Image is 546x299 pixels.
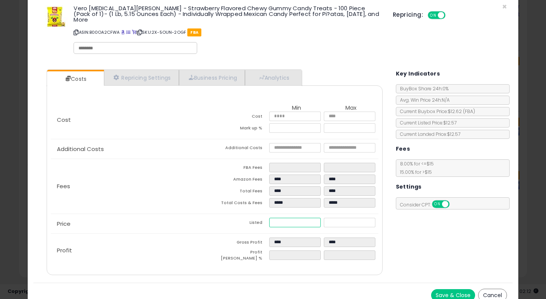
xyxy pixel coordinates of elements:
span: OFF [448,201,460,208]
span: ON [428,12,438,19]
span: OFF [444,12,457,19]
a: Your listing only [132,29,136,35]
a: Analytics [245,70,301,85]
span: ON [433,201,442,208]
span: Current Landed Price: $12.57 [396,131,460,137]
a: Repricing Settings [104,70,179,85]
span: BuyBox Share 24h: 0% [396,85,449,92]
p: Additional Costs [51,146,215,152]
td: Additional Costs [215,143,269,155]
a: Costs [47,71,103,87]
p: Cost [51,117,215,123]
td: Listed [215,218,269,230]
h5: Settings [396,182,422,192]
span: × [502,1,507,12]
span: Current Listed Price: $12.57 [396,120,457,126]
td: Mark up % [215,123,269,135]
span: $12.62 [448,108,475,115]
span: Current Buybox Price: [396,108,475,115]
span: 15.00 % for > $15 [396,169,432,175]
h5: Repricing: [393,12,423,18]
p: Fees [51,183,215,189]
span: FBA [187,28,201,36]
p: Price [51,221,215,227]
td: Cost [215,112,269,123]
th: Max [324,105,378,112]
td: Gross Profit [215,238,269,249]
a: Business Pricing [179,70,245,85]
h3: Vero [MEDICAL_DATA][PERSON_NAME] - Strawberry Flavored Chewy Gummy Candy Treats - 100 Piece (Pack... [74,5,381,22]
td: Amazon Fees [215,175,269,186]
a: All offer listings [126,29,130,35]
th: Min [269,105,324,112]
span: Consider CPT: [396,201,460,208]
p: ASIN: B00OA2CFWA | SKU: 2X-5OUN-2OGF [74,26,381,38]
a: BuyBox page [121,29,125,35]
td: Profit [PERSON_NAME] % [215,249,269,263]
td: Total Costs & Fees [215,198,269,210]
td: Total Fees [215,186,269,198]
span: ( FBA ) [463,108,475,115]
img: 51E2irHzlZL._SL60_.jpg [45,5,67,28]
td: FBA Fees [215,163,269,175]
span: 8.00 % for <= $15 [396,161,434,175]
h5: Fees [396,144,410,154]
h5: Key Indicators [396,69,440,79]
span: Avg. Win Price 24h: N/A [396,97,450,103]
p: Profit [51,247,215,253]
